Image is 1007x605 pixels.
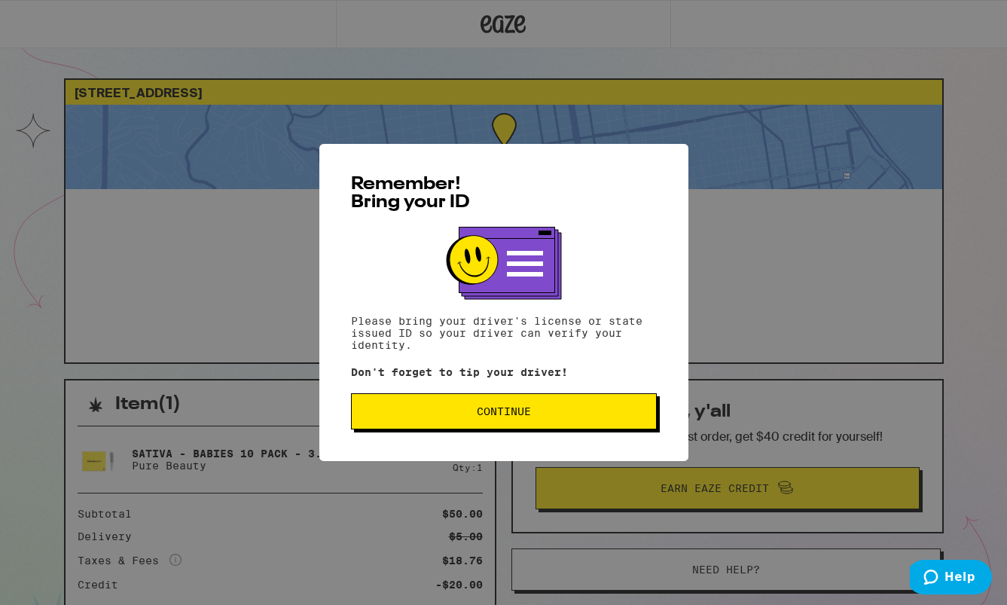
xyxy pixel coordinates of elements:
button: Continue [351,393,657,429]
span: Continue [477,406,531,417]
p: Please bring your driver's license or state issued ID so your driver can verify your identity. [351,315,657,351]
p: Don't forget to tip your driver! [351,366,657,378]
span: Remember! Bring your ID [351,176,470,212]
iframe: Opens a widget where you can find more information [910,560,992,597]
